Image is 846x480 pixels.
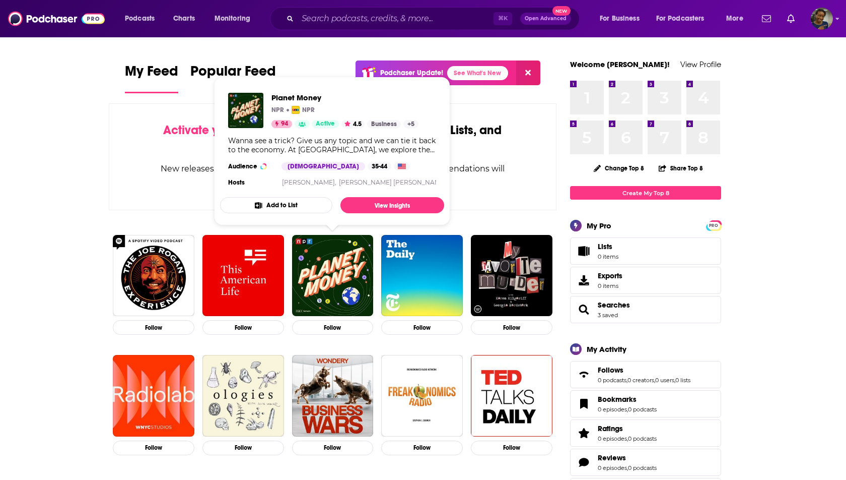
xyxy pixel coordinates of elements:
button: Follow [202,320,284,335]
span: Lists [598,242,618,251]
button: Follow [471,441,552,455]
a: Show notifications dropdown [783,10,799,27]
a: Searches [598,301,630,310]
a: +5 [403,120,418,128]
span: For Business [600,12,640,26]
input: Search podcasts, credits, & more... [298,11,493,27]
span: Ratings [598,424,623,433]
a: View Insights [340,197,444,213]
button: Change Top 8 [588,162,650,174]
span: , [674,377,675,384]
span: More [726,12,743,26]
a: 0 podcasts [628,406,657,413]
a: Searches [574,303,594,317]
span: Follows [570,361,721,388]
button: Open AdvancedNew [520,13,571,25]
span: For Podcasters [656,12,704,26]
a: The Daily [381,235,463,317]
div: by following Podcasts, Creators, Lists, and other Users! [160,123,506,152]
a: [PERSON_NAME], [282,178,336,186]
span: Monitoring [215,12,250,26]
span: Charts [173,12,195,26]
span: , [626,377,627,384]
a: Business Wars [292,355,374,437]
a: Planet Money [271,93,418,102]
span: Exports [598,271,622,280]
img: Planet Money [292,235,374,317]
div: My Activity [587,344,626,354]
a: Charts [167,11,201,27]
span: Reviews [570,449,721,476]
a: 0 podcasts [628,464,657,471]
a: Show notifications dropdown [758,10,775,27]
button: Follow [471,320,552,335]
a: Popular Feed [190,63,276,93]
div: Search podcasts, credits, & more... [279,7,589,30]
span: 0 items [598,282,622,289]
a: 0 users [655,377,674,384]
a: 0 episodes [598,435,627,442]
img: My Favorite Murder with Karen Kilgariff and Georgia Hardstark [471,235,552,317]
a: [PERSON_NAME] [PERSON_NAME], [339,178,448,186]
p: NPR [271,106,284,114]
img: User Profile [811,8,833,30]
a: Business [367,120,401,128]
a: My Feed [125,63,178,93]
img: Radiolab [113,355,194,437]
span: Activate your Feed [163,123,266,138]
span: My Feed [125,63,178,86]
a: See What's New [447,66,508,80]
a: Follows [574,368,594,382]
a: Lists [570,237,721,265]
button: Follow [113,320,194,335]
img: This American Life [202,235,284,317]
button: Add to List [220,197,332,213]
a: Reviews [574,455,594,469]
span: Bookmarks [598,395,637,404]
img: TED Talks Daily [471,355,552,437]
span: Lists [574,244,594,258]
span: , [627,406,628,413]
a: Bookmarks [598,395,657,404]
div: New releases, episode reviews, guest credits, and personalized recommendations will begin to appe... [160,161,506,191]
span: 94 [281,119,288,129]
button: open menu [719,11,756,27]
h3: Audience [228,162,273,170]
a: Active [312,120,339,128]
img: The Joe Rogan Experience [113,235,194,317]
a: 0 podcasts [598,377,626,384]
img: Ologies with Alie Ward [202,355,284,437]
a: Ratings [598,424,657,433]
a: 0 lists [675,377,690,384]
button: open menu [118,11,168,27]
button: Follow [202,441,284,455]
a: Follows [598,366,690,375]
p: NPR [302,106,315,114]
button: Share Top 8 [658,158,703,178]
a: 0 episodes [598,406,627,413]
span: Lists [598,242,612,251]
a: Ratings [574,426,594,440]
a: PRO [708,221,720,229]
span: PRO [708,222,720,229]
img: Planet Money [228,93,263,128]
div: My Pro [587,221,611,230]
span: , [654,377,655,384]
a: Welcome [PERSON_NAME]! [570,59,670,69]
a: 3 saved [598,312,618,319]
img: Podchaser - Follow, Share and Rate Podcasts [8,9,105,28]
a: 0 podcasts [628,435,657,442]
span: Podcasts [125,12,155,26]
a: 0 episodes [598,464,627,471]
button: open menu [593,11,652,27]
a: Bookmarks [574,397,594,411]
a: 94 [271,120,292,128]
h4: Hosts [228,178,245,187]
